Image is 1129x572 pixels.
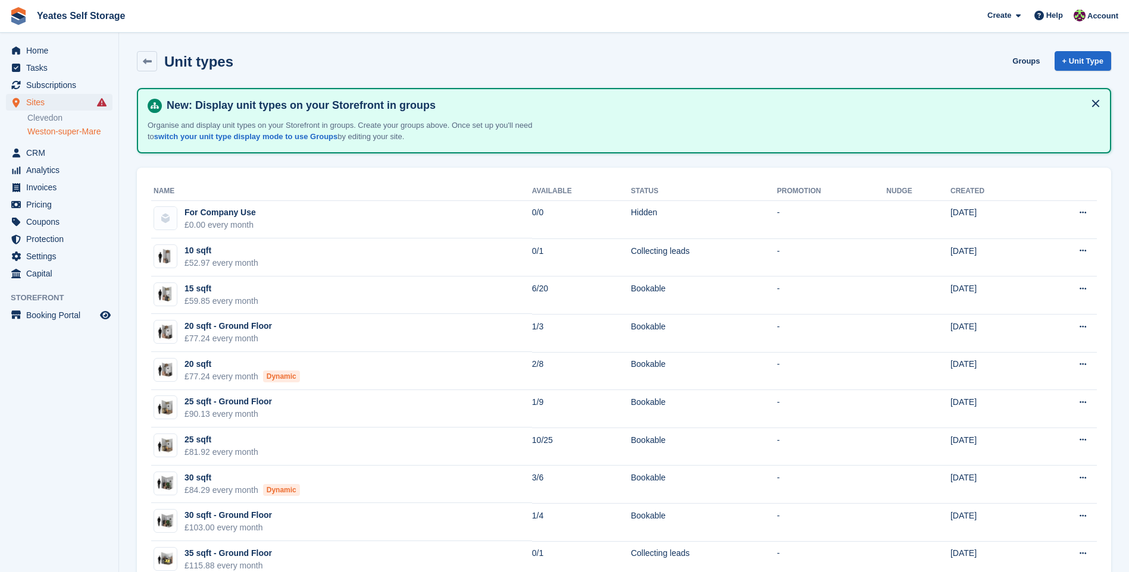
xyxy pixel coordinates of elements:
[950,466,1035,504] td: [DATE]
[532,276,631,315] td: 6/20
[631,390,777,428] td: Bookable
[532,238,631,276] td: 0/1
[184,433,258,446] div: 25 sqft
[184,244,258,257] div: 10 sqft
[6,213,112,230] a: menu
[26,307,98,323] span: Booking Portal
[184,370,300,383] div: £77.24 every month
[777,428,887,466] td: -
[184,484,300,496] div: £84.29 every month
[154,513,177,530] img: 30-sqft-unit.jpg
[532,390,631,428] td: 1/9
[10,7,27,25] img: stora-icon-8386f47178a22dfd0bd8f6a31ec36ba5ce8667c1dd55bd0f319d3a0aa187defe.svg
[154,132,337,141] a: switch your unit type display mode to use Groups
[6,59,112,76] a: menu
[184,282,258,295] div: 15 sqft
[11,292,118,304] span: Storefront
[154,551,177,568] img: 35-sqft-unit.jpg
[263,370,300,382] div: Dynamic
[26,42,98,59] span: Home
[154,399,177,416] img: 25-sqft-unit.jpg
[184,472,300,484] div: 30 sqft
[184,395,272,408] div: 25 sqft - Ground Floor
[532,200,631,238] td: 0/0
[777,503,887,541] td: -
[777,238,887,276] td: -
[26,196,98,213] span: Pricing
[532,182,631,201] th: Available
[154,285,177,303] img: 15-sqft-unit.jpg
[184,219,256,231] div: £0.00 every month
[631,428,777,466] td: Bookable
[631,276,777,315] td: Bookable
[26,248,98,265] span: Settings
[777,200,887,238] td: -
[26,77,98,93] span: Subscriptions
[532,503,631,541] td: 1/4
[184,358,300,370] div: 20 sqft
[164,54,233,70] h2: Unit types
[777,314,887,352] td: -
[6,196,112,213] a: menu
[950,352,1035,390] td: [DATE]
[26,213,98,230] span: Coupons
[6,42,112,59] a: menu
[97,98,107,107] i: Smart entry sync failures have occurred
[950,314,1035,352] td: [DATE]
[950,390,1035,428] td: [DATE]
[98,308,112,322] a: Preview store
[1074,10,1086,21] img: Adam
[987,10,1011,21] span: Create
[26,59,98,76] span: Tasks
[950,182,1035,201] th: Created
[154,437,177,454] img: 25-sqft-unit.jpg
[184,332,272,345] div: £77.24 every month
[631,182,777,201] th: Status
[777,182,887,201] th: Promotion
[154,248,177,265] img: 10-sqft-unit.jpg
[950,276,1035,315] td: [DATE]
[777,466,887,504] td: -
[26,94,98,111] span: Sites
[154,323,177,341] img: 20-sqft-unit.jpg
[631,238,777,276] td: Collecting leads
[184,547,272,560] div: 35 sqft - Ground Floor
[631,200,777,238] td: Hidden
[184,560,272,572] div: £115.88 every month
[631,314,777,352] td: Bookable
[1087,10,1118,22] span: Account
[6,144,112,161] a: menu
[6,248,112,265] a: menu
[631,352,777,390] td: Bookable
[777,276,887,315] td: -
[6,265,112,282] a: menu
[26,231,98,247] span: Protection
[148,120,564,143] p: Organise and display unit types on your Storefront in groups. Create your groups above. Once set ...
[950,503,1035,541] td: [DATE]
[1046,10,1063,21] span: Help
[27,112,112,124] a: Clevedon
[532,314,631,352] td: 1/3
[532,466,631,504] td: 3/6
[631,466,777,504] td: Bookable
[6,179,112,196] a: menu
[184,509,272,521] div: 30 sqft - Ground Floor
[151,182,532,201] th: Name
[184,446,258,458] div: £81.92 every month
[32,6,130,26] a: Yeates Self Storage
[26,265,98,282] span: Capital
[1008,51,1044,71] a: Groups
[184,320,272,332] div: 20 sqft - Ground Floor
[154,474,177,492] img: 30-sqft-unit.jpg
[950,200,1035,238] td: [DATE]
[184,521,272,534] div: £103.00 every month
[154,207,177,230] img: blank-unit-type-icon-ffbac7b88ba66c5e286b0e438baccc4b9c83835d4c34f86887a83fc20ec27e7b.svg
[26,179,98,196] span: Invoices
[27,126,112,137] a: Weston-super-Mare
[154,362,177,379] img: 20-sqft-unit.jpg
[184,408,272,420] div: £90.13 every month
[886,182,950,201] th: Nudge
[184,295,258,307] div: £59.85 every month
[6,94,112,111] a: menu
[631,503,777,541] td: Bookable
